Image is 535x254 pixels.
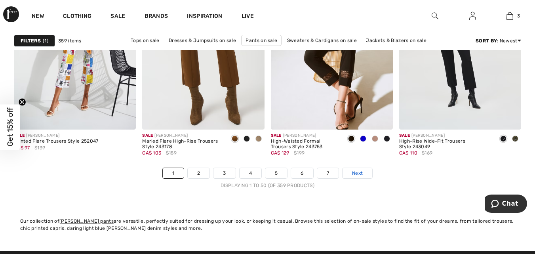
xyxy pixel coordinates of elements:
[43,37,48,44] span: 1
[142,133,153,138] span: Sale
[6,108,15,147] span: Get 15% off
[120,114,128,121] img: plus_v2.svg
[59,218,114,224] a: [PERSON_NAME] pants
[517,12,520,19] span: 3
[362,35,430,46] a: Jackets & Blazers on sale
[249,114,256,121] img: plus_v2.svg
[271,133,282,138] span: Sale
[213,168,235,178] a: 3
[18,98,26,106] button: Close teaser
[242,12,254,20] a: Live
[317,168,339,178] a: 7
[291,168,313,178] a: 6
[63,13,91,21] a: Clothing
[233,46,272,56] a: Skirts on sale
[509,133,521,146] div: Iguana
[369,133,381,146] div: Sand
[422,149,432,157] span: $169
[343,168,372,178] a: Next
[381,133,393,146] div: Midnight Blue
[14,168,521,189] nav: Page navigation
[142,150,161,156] span: CA$ 103
[3,6,19,22] img: 1ère Avenue
[241,133,253,146] div: Black
[432,11,438,21] img: search the website
[58,37,82,44] span: 359 items
[20,218,515,232] div: Our collection of are versatile, perfectly suited for dressing up your look, or keeping it casual...
[377,114,385,121] img: plus_v2.svg
[345,133,357,146] div: Black
[240,168,261,178] a: 4
[273,46,324,56] a: Outerwear on sale
[294,149,305,157] span: $199
[476,37,521,44] div: : Newest
[14,145,30,151] span: CA$ 97
[14,139,99,144] div: Printed Flare Trousers Style 252047
[399,133,491,139] div: [PERSON_NAME]
[142,133,222,139] div: [PERSON_NAME]
[476,38,497,44] strong: Sort By
[399,139,491,150] div: High-Rise Wide-Fit Trousers Style 243049
[127,35,164,46] a: Tops on sale
[271,139,339,150] div: High-Waisted Formal Trousers Style 243753
[399,133,410,138] span: Sale
[463,11,482,21] a: Sign In
[469,11,476,21] img: My Info
[357,133,369,146] div: Royal Sapphire 163
[166,149,177,157] span: $159
[187,13,222,21] span: Inspiration
[229,133,241,146] div: Brown
[188,168,209,178] a: 2
[491,11,528,21] a: 3
[485,195,527,214] iframe: Opens a widget where you can chat to one of our agents
[506,114,513,121] img: plus_v2.svg
[14,133,99,139] div: [PERSON_NAME]
[14,182,521,189] div: Displaying 1 to 50 (of 359 products)
[163,168,184,178] a: 1
[265,168,287,178] a: 5
[352,170,363,177] span: Next
[110,13,125,21] a: Sale
[165,35,240,46] a: Dresses & Jumpsuits on sale
[142,139,222,150] div: Marled Flare High-Rise Trousers Style 243178
[32,13,44,21] a: New
[145,13,168,21] a: Brands
[399,150,417,156] span: CA$ 110
[241,35,282,46] a: Pants on sale
[271,133,339,139] div: [PERSON_NAME]
[271,150,289,156] span: CA$ 129
[283,35,361,46] a: Sweaters & Cardigans on sale
[34,144,45,151] span: $139
[253,133,265,146] div: Java
[497,133,509,146] div: Black
[506,11,513,21] img: My Bag
[21,37,41,44] strong: Filters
